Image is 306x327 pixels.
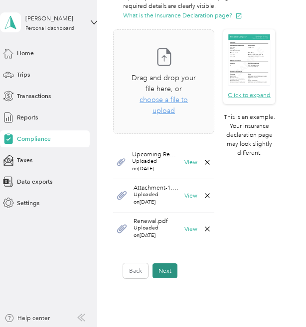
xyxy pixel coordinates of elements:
div: [PERSON_NAME] [25,14,88,23]
span: Reports [17,113,38,122]
button: Next [153,263,177,278]
span: Drag and drop your file here, orchoose a file to upload [114,30,214,133]
span: Taxes [17,156,32,165]
button: View [184,226,197,232]
button: Click to expand [228,91,271,100]
span: Home [17,49,34,58]
span: Data exports [17,177,52,186]
span: Uploaded on [DATE] [134,191,178,206]
button: Back [123,263,148,278]
span: Transactions [17,92,51,101]
button: What is the Insurance Declaration page? [123,11,242,20]
span: Attachment-1.pdf [134,185,178,191]
div: Personal dashboard [25,26,74,31]
span: Settings [17,199,39,208]
span: Uploaded on [DATE] [134,224,178,239]
span: Upcoming Renewal - Expedition.pdf [132,152,179,158]
span: Renewal.pdf [134,218,178,224]
button: View [184,193,197,199]
span: Trips [17,70,30,79]
button: Help center [4,314,50,323]
span: Drag and drop your file here, or [132,74,196,93]
iframe: Everlance-gr Chat Button Frame [250,271,306,327]
button: View [184,159,197,165]
img: Sample insurance declaration [228,34,271,87]
p: This is an example. Your insurance declaration page may look slightly different. [223,113,275,158]
span: Uploaded on [DATE] [132,158,179,173]
span: choose a file to upload [140,96,188,115]
span: Compliance [17,134,51,143]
